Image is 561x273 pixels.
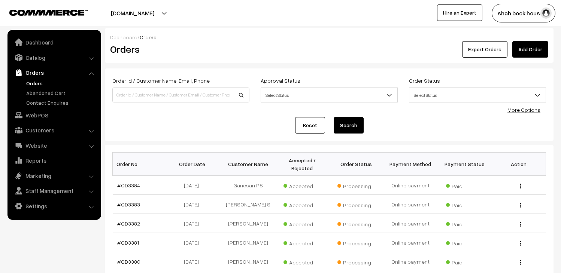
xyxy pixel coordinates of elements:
[85,4,181,22] button: [DOMAIN_NAME]
[462,41,507,58] button: Export Orders
[9,7,75,16] a: COMMMERCE
[283,218,321,228] span: Accepted
[446,180,483,190] span: Paid
[283,199,321,209] span: Accepted
[337,180,375,190] span: Processing
[446,218,483,228] span: Paid
[437,4,482,21] a: Hire an Expert
[9,169,98,182] a: Marketing
[221,214,275,233] td: [PERSON_NAME]
[383,252,438,271] td: Online payment
[9,10,88,15] img: COMMMERCE
[167,233,221,252] td: [DATE]
[261,89,397,102] span: Select Status
[117,239,139,246] a: #OD3381
[9,51,98,64] a: Catalog
[337,237,375,247] span: Processing
[492,153,546,176] th: Action
[520,260,521,265] img: Menu
[446,257,483,266] span: Paid
[9,66,98,79] a: Orders
[140,34,157,40] span: Orders
[520,241,521,246] img: Menu
[409,89,546,102] span: Select Status
[167,176,221,195] td: [DATE]
[329,153,383,176] th: Order Status
[9,36,98,49] a: Dashboard
[520,222,521,227] img: Menu
[221,195,275,214] td: [PERSON_NAME] S
[24,89,98,97] a: Abandoned Cart
[113,153,167,176] th: Order No
[283,180,321,190] span: Accepted
[261,77,300,85] label: Approval Status
[437,153,492,176] th: Payment Status
[167,214,221,233] td: [DATE]
[383,214,438,233] td: Online payment
[383,153,438,176] th: Payment Method
[9,139,98,152] a: Website
[512,41,548,58] a: Add Order
[9,199,98,213] a: Settings
[295,117,325,134] a: Reset
[221,233,275,252] td: [PERSON_NAME]
[167,195,221,214] td: [DATE]
[112,88,249,102] input: Order Id / Customer Name / Customer Email / Customer Phone
[167,153,221,176] th: Order Date
[24,99,98,107] a: Contact Enquires
[275,153,329,176] th: Accepted / Rejected
[446,237,483,247] span: Paid
[507,107,540,113] a: More Options
[110,33,548,41] div: /
[117,220,140,227] a: #OD3382
[334,117,364,134] button: Search
[283,237,321,247] span: Accepted
[9,154,98,167] a: Reports
[492,4,555,22] button: shah book hous…
[540,7,552,19] img: user
[261,88,398,102] span: Select Status
[337,199,375,209] span: Processing
[221,176,275,195] td: Ganesan PS
[283,257,321,266] span: Accepted
[9,123,98,137] a: Customers
[117,258,140,265] a: #OD3380
[110,43,249,55] h2: Orders
[409,88,546,102] span: Select Status
[383,233,438,252] td: Online payment
[221,153,275,176] th: Customer Name
[383,195,438,214] td: Online payment
[117,201,140,208] a: #OD3383
[221,252,275,271] td: [PERSON_NAME]
[167,252,221,271] td: [DATE]
[110,34,137,40] a: Dashboard
[520,203,521,208] img: Menu
[24,79,98,87] a: Orders
[383,176,438,195] td: Online payment
[9,184,98,197] a: Staff Management
[337,218,375,228] span: Processing
[9,108,98,122] a: WebPOS
[520,184,521,188] img: Menu
[112,77,210,85] label: Order Id / Customer Name, Email, Phone
[446,199,483,209] span: Paid
[117,182,140,188] a: #OD3384
[337,257,375,266] span: Processing
[409,77,440,85] label: Order Status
